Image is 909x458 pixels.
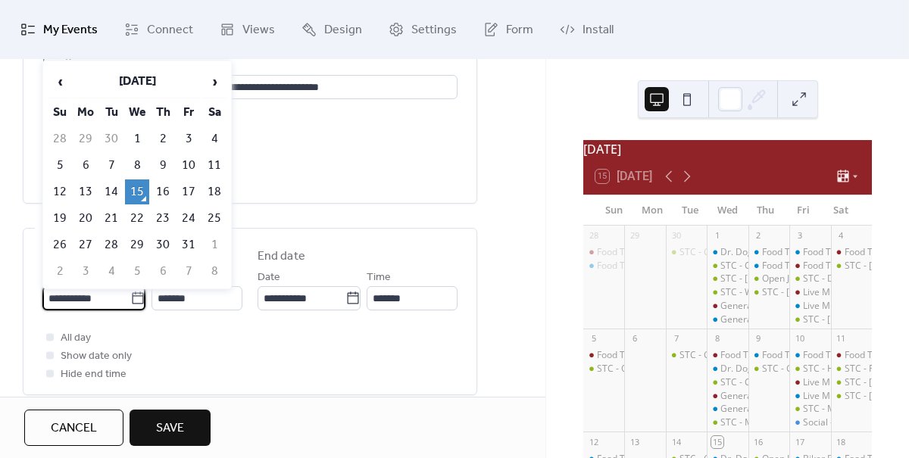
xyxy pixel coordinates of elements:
td: 3 [73,259,98,284]
div: 17 [794,436,805,447]
div: STC - General Knowledge Trivia @ Tue Sep 30, 2025 7pm - 9pm (CDT) [666,246,707,259]
span: My Events [43,18,98,42]
div: 30 [670,230,682,241]
div: Thu [746,195,784,226]
div: STC - Miss Behavin' Band @ Fri Oct 10, 2025 7pm - 10pm (CDT) [789,403,830,416]
span: Install [583,18,614,42]
div: 9 [753,333,764,344]
div: 12 [588,436,599,447]
div: STC - Terry Byrne @ Sat Oct 11, 2025 2pm - 5pm (CDT) [831,376,872,389]
div: General Knowledge Trivia - Lemont @ Wed Oct 1, 2025 7pm - 9pm (CDT) [707,300,748,313]
div: Location [42,55,454,73]
div: Food Truck - Tacos Los Jarochitos - Roselle @ Thu Oct 2, 2025 5pm - 9pm (CDT) [748,260,789,273]
div: STC - Outdoor Doggie Dining class @ 1pm - 2:30pm (CDT) [583,363,624,375]
span: Views [242,18,275,42]
div: General Knowledge Trivia - Roselle @ Wed Oct 8, 2025 7pm - 9pm (CDT) [707,403,748,416]
td: 3 [176,126,201,151]
div: Wed [709,195,747,226]
div: Live Music - Billy Denton - Lemont @ Fri Oct 3, 2025 7pm - 10pm (CDT) [789,286,830,299]
td: 31 [176,232,201,257]
span: › [203,67,226,97]
td: 28 [48,126,72,151]
td: 1 [125,126,149,151]
td: 14 [99,179,123,204]
div: Food Truck - Da Wing Wagon - Roselle @ [DATE] 3pm - 6pm (CDT) [597,260,873,273]
div: 3 [794,230,805,241]
div: Food Truck - Da Pizza Co - Roselle @ Fri Oct 3, 2025 5pm - 9pm (CDT) [789,246,830,259]
td: 19 [48,206,72,231]
td: 22 [125,206,149,231]
th: Su [48,100,72,125]
td: 6 [151,259,175,284]
div: STC - Jimmy Nick and the Don't Tell Mama @ Fri Oct 3, 2025 7pm - 10pm (CDT) [789,313,830,326]
th: [DATE] [73,66,201,98]
div: 1 [711,230,723,241]
div: STC - Charity Bike Ride with Sammy's Bikes @ Weekly from 6pm to 7:30pm on Wednesday from Wed May ... [707,260,748,273]
div: 11 [836,333,847,344]
span: Settings [411,18,457,42]
div: Food Truck - Tacos Los Jarochitos - Lemont @ Sun Oct 5, 2025 1pm - 4pm (CDT) [583,349,624,362]
th: Mo [73,100,98,125]
div: STC - Outdoor Doggie Dining class @ 1pm - 2:30pm (CDT) [597,363,839,375]
span: Connect [147,18,193,42]
div: Live Music - Ryan Cooper - Roselle @ Fri Oct 3, 2025 7pm - 10pm (CDT) [789,300,830,313]
td: 27 [73,232,98,257]
div: Dr. Dog’s Food Truck - Roselle @ Weekly from 6pm to 9pm [707,363,748,375]
div: 14 [670,436,682,447]
div: Food Truck - Happy Times - Lemont @ Fri Oct 3, 2025 5pm - 9pm (CDT) [789,260,830,273]
div: Food Truck - Da Wing Wagon - Roselle @ Sun Sep 28, 2025 3pm - 6pm (CDT) [583,260,624,273]
td: 20 [73,206,98,231]
span: ‹ [48,67,71,97]
div: Sat [822,195,860,226]
div: End date [258,248,305,266]
div: Food Truck - Tacos Los Jarochitos - Roselle @ Thu Oct 9, 2025 5pm - 9pm (CDT) [748,349,789,362]
td: 12 [48,179,72,204]
td: 29 [125,232,149,257]
div: STC - Matt Keen Band @ Sat Oct 11, 2025 7pm - 10pm (CDT) [831,390,872,403]
div: 8 [711,333,723,344]
div: STC - Charity Bike Ride with Sammy's Bikes @ Weekly from 6pm to 7:30pm on Wednesday from Wed May ... [707,376,748,389]
span: All day [61,329,91,347]
th: Tu [99,100,123,125]
a: My Events [9,6,109,53]
a: Install [548,6,625,53]
div: Food Truck - Pizza 750 - Lemont @ Sat Oct 4, 2025 2pm - 6pm (CDT) [831,246,872,259]
a: Connect [113,6,205,53]
div: Sun [595,195,633,226]
th: We [125,100,149,125]
td: 4 [202,126,226,151]
div: 28 [588,230,599,241]
td: 6 [73,153,98,178]
td: 30 [151,232,175,257]
div: Fri [784,195,822,226]
span: Show date only [61,347,132,366]
div: Food Truck - Dr. Dogs - Roselle * donation to LPHS Choir... @ Thu Oct 2, 2025 5pm - 9pm (CDT) [748,246,789,259]
button: Cancel [24,410,123,446]
div: STC - Billy Denton @ Sat Oct 4, 2025 7pm - 10pm (CDT) [831,260,872,273]
button: Save [130,410,211,446]
td: 25 [202,206,226,231]
td: 15 [125,179,149,204]
span: Hide end time [61,366,127,384]
td: 21 [99,206,123,231]
a: Form [472,6,545,53]
div: General Knowledge Trivia - Roselle @ Wed Oct 1, 2025 7pm - 9pm (CDT) [707,313,748,326]
td: 5 [125,259,149,284]
span: Design [324,18,362,42]
td: 7 [99,153,123,178]
td: 2 [48,259,72,284]
div: 13 [629,436,640,447]
td: 17 [176,179,201,204]
div: STC - Music Bingo hosted by Pollyanna's Sean Frazier @ Wed Oct 8, 2025 7pm - 9pm (CDT) [707,416,748,429]
td: 18 [202,179,226,204]
div: STC - Happy Lobster @ Fri Oct 10, 2025 5pm - 9pm (CDT) [789,363,830,375]
div: 16 [753,436,764,447]
div: Food Truck - Happy Lobster - Lemont @ Wed Oct 8, 2025 5pm - 9pm (CDT) [707,349,748,362]
td: 16 [151,179,175,204]
td: 8 [125,153,149,178]
td: 2 [151,126,175,151]
a: Design [290,6,373,53]
div: STC - Grunge Theme Night @ Thu Oct 9, 2025 8pm - 11pm (CDT) [748,363,789,375]
div: STC - General Knowledge Trivia @ Tue Oct 7, 2025 7pm - 9pm (CDT) [666,349,707,362]
span: Cancel [51,419,97,438]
